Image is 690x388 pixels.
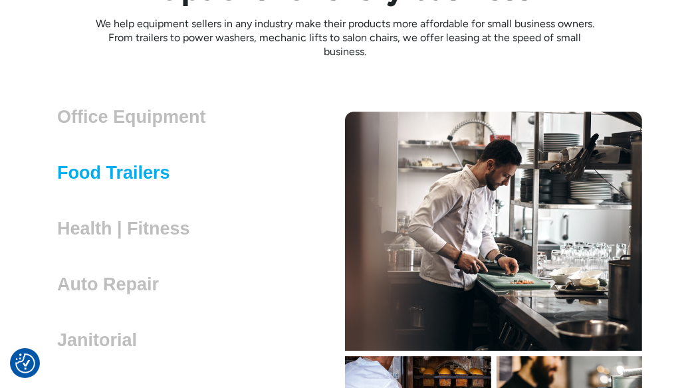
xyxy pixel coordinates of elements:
[57,274,170,294] h3: Auto Repair
[57,163,181,183] h3: Food Trailers
[15,353,35,373] button: Consent Preferences
[57,107,217,127] h3: Office Equipment
[15,353,35,373] img: Revisit consent button
[57,219,201,239] h3: Health | Fitness
[90,17,600,58] p: We help equipment sellers in any industry make their products more affordable for small business ...
[57,330,148,350] h3: Janitorial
